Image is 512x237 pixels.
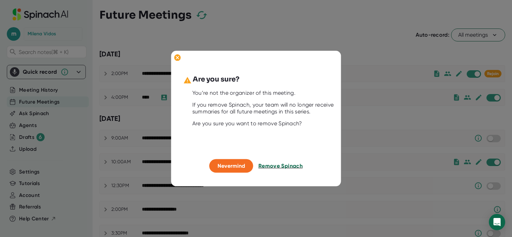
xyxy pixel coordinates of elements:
[489,214,505,230] div: Open Intercom Messenger
[192,120,337,127] div: Are you sure you want to remove Spinach?
[209,159,253,173] button: Nevermind
[192,90,337,96] div: You’re not the organizer of this meeting.
[192,102,337,115] div: If you remove Spinach, your team will no longer receive summaries for all future meetings in this...
[258,159,303,173] button: Remove Spinach
[218,163,245,169] span: Nevermind
[258,163,303,169] span: Remove Spinach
